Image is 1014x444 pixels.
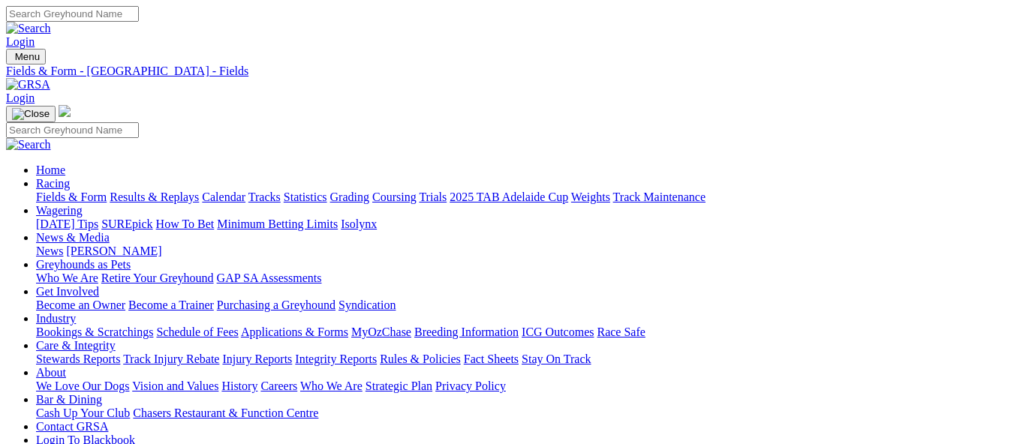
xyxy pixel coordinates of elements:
[36,366,66,379] a: About
[36,325,1008,339] div: Industry
[6,122,139,138] input: Search
[372,190,417,203] a: Coursing
[36,190,107,203] a: Fields & Form
[15,51,40,62] span: Menu
[133,406,318,419] a: Chasers Restaurant & Function Centre
[450,190,568,203] a: 2025 TAB Adelaide Cup
[6,22,51,35] img: Search
[36,420,108,433] a: Contact GRSA
[36,312,76,325] a: Industry
[414,325,519,338] a: Breeding Information
[101,271,214,284] a: Retire Your Greyhound
[36,298,125,311] a: Become an Owner
[221,379,257,392] a: History
[248,190,281,203] a: Tracks
[36,271,98,284] a: Who We Are
[36,339,116,352] a: Care & Integrity
[241,325,348,338] a: Applications & Forms
[110,190,199,203] a: Results & Replays
[380,352,461,365] a: Rules & Policies
[36,177,70,190] a: Racing
[59,105,71,117] img: logo-grsa-white.png
[156,217,215,230] a: How To Bet
[341,217,377,230] a: Isolynx
[128,298,214,311] a: Become a Trainer
[36,352,1008,366] div: Care & Integrity
[36,285,99,298] a: Get Involved
[6,138,51,151] img: Search
[36,231,110,244] a: News & Media
[300,379,363,392] a: Who We Are
[12,108,50,120] img: Close
[6,64,1008,78] a: Fields & Form - [GEOGRAPHIC_DATA] - Fields
[36,217,98,230] a: [DATE] Tips
[132,379,218,392] a: Vision and Values
[217,298,335,311] a: Purchasing a Greyhound
[36,163,65,176] a: Home
[36,325,153,338] a: Bookings & Scratchings
[613,190,706,203] a: Track Maintenance
[66,244,161,257] a: [PERSON_NAME]
[571,190,610,203] a: Weights
[36,379,1008,393] div: About
[217,271,322,284] a: GAP SA Assessments
[36,204,83,217] a: Wagering
[36,379,129,392] a: We Love Our Dogs
[522,325,594,338] a: ICG Outcomes
[36,393,102,406] a: Bar & Dining
[6,49,46,64] button: Toggle navigation
[260,379,297,392] a: Careers
[6,91,35,104] a: Login
[202,190,245,203] a: Calendar
[36,217,1008,231] div: Wagering
[36,258,131,271] a: Greyhounds as Pets
[123,352,219,365] a: Track Injury Rebate
[156,325,238,338] a: Schedule of Fees
[6,6,139,22] input: Search
[101,217,152,230] a: SUREpick
[36,244,1008,258] div: News & Media
[351,325,411,338] a: MyOzChase
[36,298,1008,312] div: Get Involved
[597,325,645,338] a: Race Safe
[419,190,447,203] a: Trials
[36,406,1008,420] div: Bar & Dining
[435,379,506,392] a: Privacy Policy
[217,217,338,230] a: Minimum Betting Limits
[36,271,1008,285] div: Greyhounds as Pets
[6,106,56,122] button: Toggle navigation
[36,352,120,365] a: Stewards Reports
[36,406,130,419] a: Cash Up Your Club
[36,244,63,257] a: News
[522,352,591,365] a: Stay On Track
[6,78,50,91] img: GRSA
[330,190,369,203] a: Grading
[222,352,292,365] a: Injury Reports
[295,352,377,365] a: Integrity Reports
[284,190,327,203] a: Statistics
[6,35,35,48] a: Login
[339,298,396,311] a: Syndication
[464,352,519,365] a: Fact Sheets
[36,190,1008,204] div: Racing
[366,379,432,392] a: Strategic Plan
